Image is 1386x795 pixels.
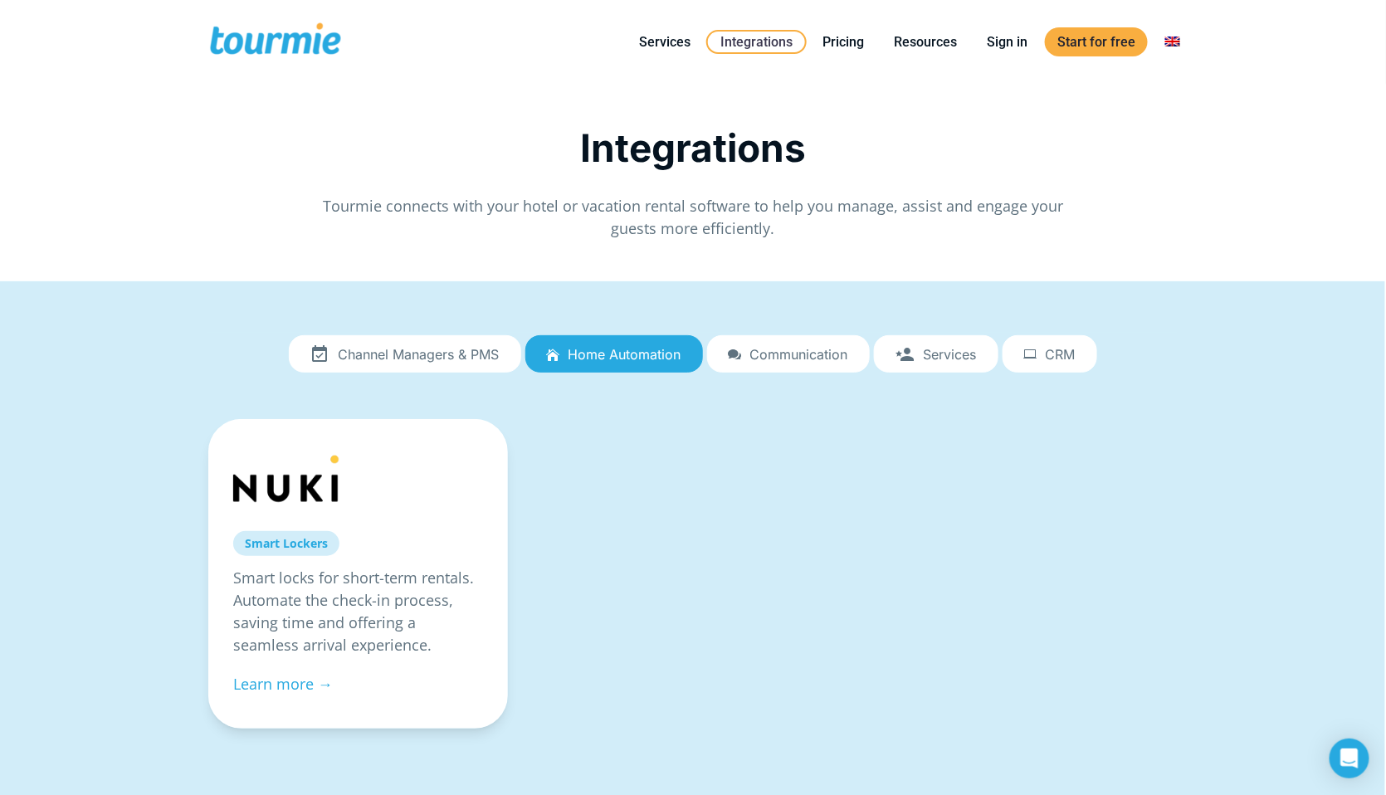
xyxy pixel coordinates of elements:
[924,347,977,362] span: Services
[750,347,848,362] span: Communication
[810,32,876,52] a: Pricing
[706,30,807,54] a: Integrations
[1045,27,1148,56] a: Start for free
[1003,335,1097,373] a: CRM
[627,32,703,52] a: Services
[289,335,521,373] a: Channel Managers & PMS
[323,196,1063,238] span: Tourmie connects with your hotel or vacation rental software to help you manage, assist and engag...
[1330,739,1369,778] div: Open Intercom Messenger
[233,531,339,556] a: Smart Lockers
[233,567,483,656] p: Smart locks for short-term rentals. Automate the check-in process, saving time and offering a sea...
[1046,347,1076,362] span: CRM
[874,335,998,373] a: Services
[707,335,870,373] a: Communication
[569,347,681,362] span: Home automation
[881,32,969,52] a: Resources
[580,124,806,171] span: Integrations
[525,335,703,373] a: Home automation
[974,32,1040,52] a: Sign in
[233,674,333,694] a: Learn more →
[339,347,500,362] span: Channel Managers & PMS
